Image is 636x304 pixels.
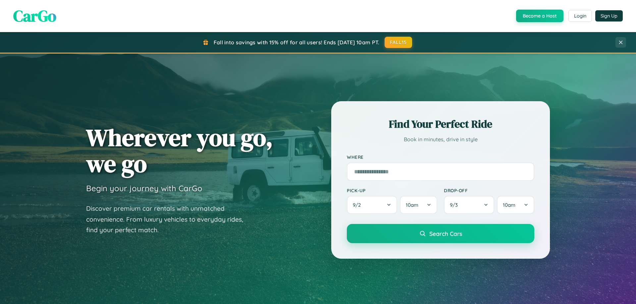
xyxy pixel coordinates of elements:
[444,188,534,193] label: Drop-off
[429,230,462,237] span: Search Cars
[347,224,534,243] button: Search Cars
[400,196,437,214] button: 10am
[347,154,534,160] label: Where
[385,37,412,48] button: FALL15
[347,196,397,214] button: 9/2
[444,196,494,214] button: 9/3
[347,188,437,193] label: Pick-up
[86,203,252,236] p: Discover premium car rentals with unmatched convenience. From luxury vehicles to everyday rides, ...
[214,39,380,46] span: Fall into savings with 15% off for all users! Ends [DATE] 10am PT.
[406,202,418,208] span: 10am
[347,135,534,144] p: Book in minutes, drive in style
[516,10,563,22] button: Become a Host
[497,196,534,214] button: 10am
[13,5,56,27] span: CarGo
[347,117,534,131] h2: Find Your Perfect Ride
[595,10,623,22] button: Sign Up
[503,202,515,208] span: 10am
[568,10,592,22] button: Login
[353,202,364,208] span: 9 / 2
[86,183,202,193] h3: Begin your journey with CarGo
[86,124,273,177] h1: Wherever you go, we go
[450,202,461,208] span: 9 / 3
